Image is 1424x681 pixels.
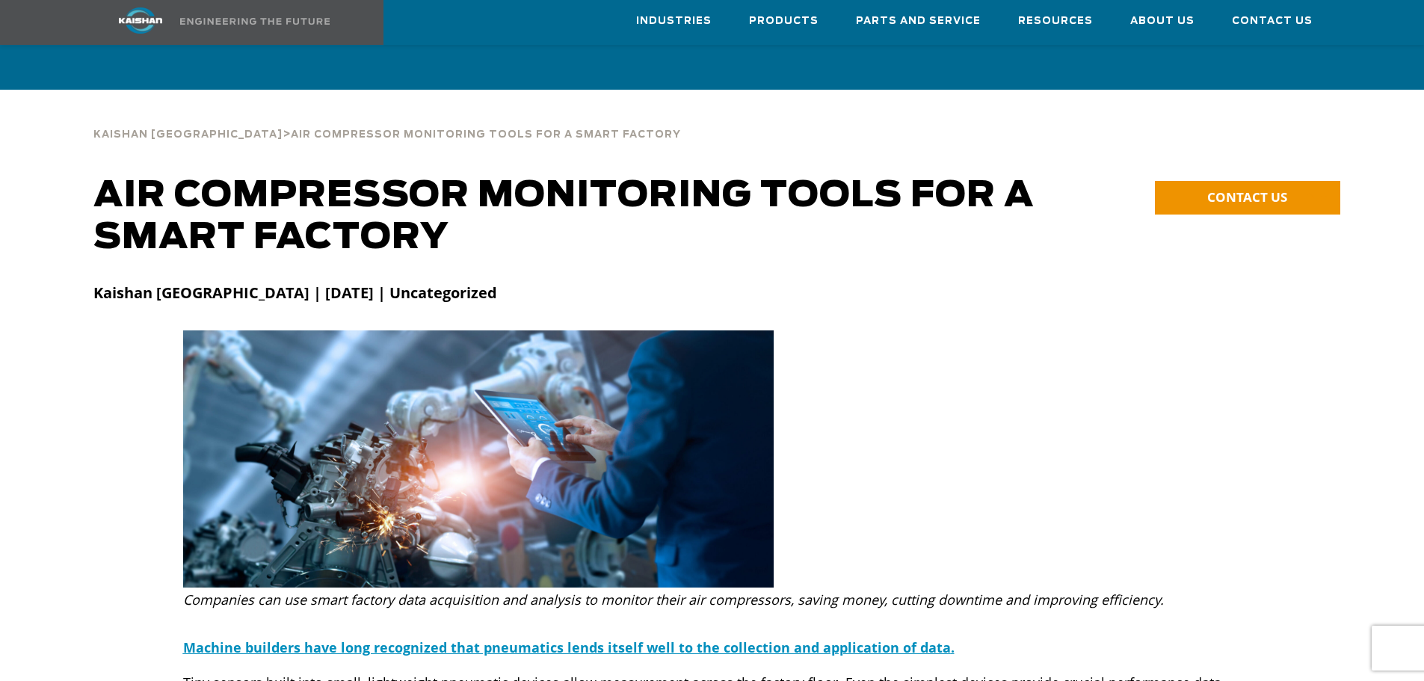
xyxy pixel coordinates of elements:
span: Air Compressor Monitoring Tools for a Smart Factory [291,130,681,140]
span: CONTACT US [1207,188,1287,206]
a: Products [749,1,819,41]
img: Air Compressor Monitoring Tools for a Smart Factory [183,330,774,588]
strong: Kaishan [GEOGRAPHIC_DATA] | [DATE] | Uncategorized [93,283,497,303]
span: Resources [1018,13,1093,30]
a: Air Compressor Monitoring Tools for a Smart Factory [291,127,681,141]
span: Products [749,13,819,30]
div: > [93,112,681,147]
em: Companies can use smart factory data acquisition and analysis to monitor their air compressors, s... [183,591,1164,608]
a: Resources [1018,1,1093,41]
a: Industries [636,1,712,41]
span: Contact Us [1232,13,1313,30]
span: Kaishan [GEOGRAPHIC_DATA] [93,130,283,140]
img: kaishan logo [84,7,197,34]
u: Machine builders have long recognized that pneumatics lends itself well to the collection and app... [183,638,951,656]
img: Engineering the future [180,18,330,25]
a: About Us [1130,1,1195,41]
a: Contact Us [1232,1,1313,41]
a: Kaishan [GEOGRAPHIC_DATA] [93,127,283,141]
span: Parts and Service [856,13,981,30]
span: About Us [1130,13,1195,30]
span: Industries [636,13,712,30]
a: Parts and Service [856,1,981,41]
a: CONTACT US [1155,181,1340,215]
a: Machine builders have long recognized that pneumatics lends itself well to the collection and app... [183,638,955,656]
h1: Air Compressor Monitoring Tools for a Smart Factory [93,175,1080,259]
